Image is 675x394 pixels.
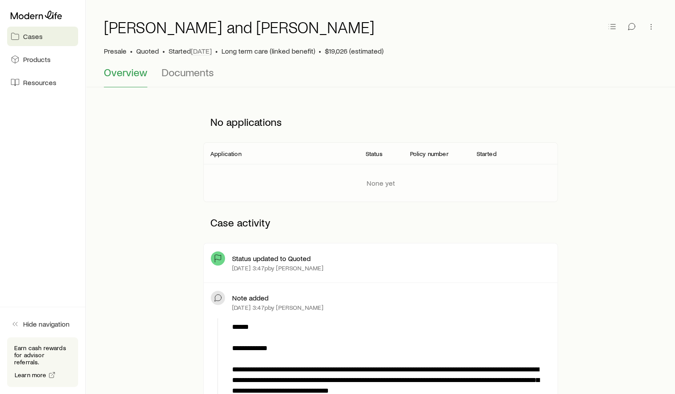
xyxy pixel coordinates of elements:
p: Status updated to Quoted [232,254,311,263]
p: Case activity [203,209,558,236]
span: Resources [23,78,56,87]
p: Presale [104,47,126,55]
span: $19,026 (estimated) [325,47,383,55]
span: Cases [23,32,43,41]
p: [DATE] 3:47p by [PERSON_NAME] [232,265,324,272]
span: [DATE] [191,47,212,55]
span: Hide navigation [23,320,70,328]
button: Hide navigation [7,314,78,334]
p: Started [169,47,212,55]
p: [DATE] 3:47p by [PERSON_NAME] [232,304,324,311]
a: Resources [7,73,78,92]
span: Learn more [15,372,47,378]
div: Earn cash rewards for advisor referrals.Learn more [7,337,78,387]
span: Documents [162,66,214,78]
a: Cases [7,27,78,46]
a: Products [7,50,78,69]
p: Note added [232,293,268,302]
p: Policy number [410,150,448,157]
span: • [215,47,218,55]
span: Long term care (linked benefit) [221,47,315,55]
span: • [319,47,321,55]
p: Earn cash rewards for advisor referrals. [14,344,71,366]
span: Overview [104,66,147,78]
h1: [PERSON_NAME] and [PERSON_NAME] [104,18,375,36]
div: Case details tabs [104,66,657,87]
span: Quoted [136,47,159,55]
p: Status [366,150,383,157]
span: Products [23,55,51,64]
p: Started [476,150,496,157]
span: • [162,47,165,55]
span: • [130,47,133,55]
p: No applications [203,109,558,135]
p: None yet [367,179,395,187]
p: Application [210,150,241,157]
